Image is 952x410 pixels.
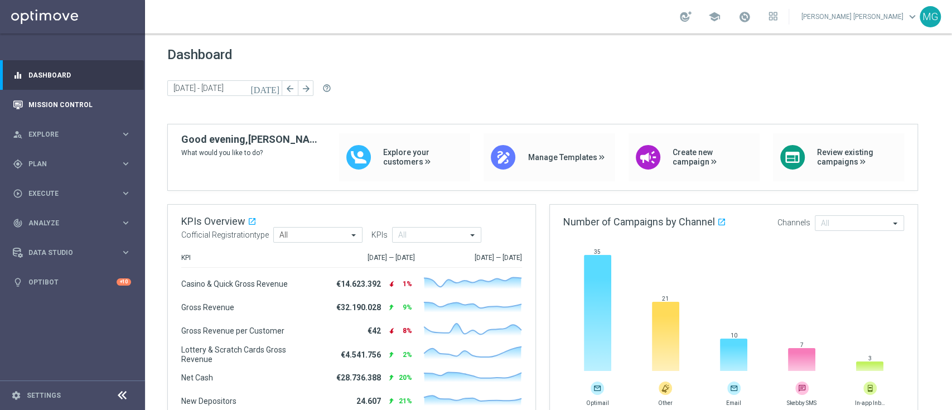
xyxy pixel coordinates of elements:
button: Data Studio keyboard_arrow_right [12,248,132,257]
i: keyboard_arrow_right [120,188,131,199]
button: Mission Control [12,100,132,109]
a: Mission Control [28,90,131,119]
i: keyboard_arrow_right [120,247,131,258]
span: school [708,11,721,23]
button: equalizer Dashboard [12,71,132,80]
button: play_circle_outline Execute keyboard_arrow_right [12,189,132,198]
i: gps_fixed [13,159,23,169]
a: Optibot [28,267,117,297]
a: Dashboard [28,60,131,90]
div: Analyze [13,218,120,228]
button: lightbulb Optibot +10 [12,278,132,287]
i: lightbulb [13,277,23,287]
button: gps_fixed Plan keyboard_arrow_right [12,160,132,168]
span: keyboard_arrow_down [906,11,919,23]
button: track_changes Analyze keyboard_arrow_right [12,219,132,228]
a: [PERSON_NAME] [PERSON_NAME]keyboard_arrow_down [800,8,920,25]
span: Plan [28,161,120,167]
i: settings [11,390,21,401]
div: MG [920,6,941,27]
div: +10 [117,278,131,286]
i: equalizer [13,70,23,80]
i: keyboard_arrow_right [120,158,131,169]
i: keyboard_arrow_right [120,218,131,228]
div: Plan [13,159,120,169]
button: person_search Explore keyboard_arrow_right [12,130,132,139]
span: Data Studio [28,249,120,256]
div: Optibot [13,267,131,297]
a: Settings [27,392,61,399]
span: Execute [28,190,120,197]
i: play_circle_outline [13,189,23,199]
i: person_search [13,129,23,139]
span: Explore [28,131,120,138]
div: Explore [13,129,120,139]
div: Data Studio [13,248,120,258]
i: keyboard_arrow_right [120,129,131,139]
span: Analyze [28,220,120,226]
i: track_changes [13,218,23,228]
div: Mission Control [13,90,131,119]
div: Execute [13,189,120,199]
div: Dashboard [13,60,131,90]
